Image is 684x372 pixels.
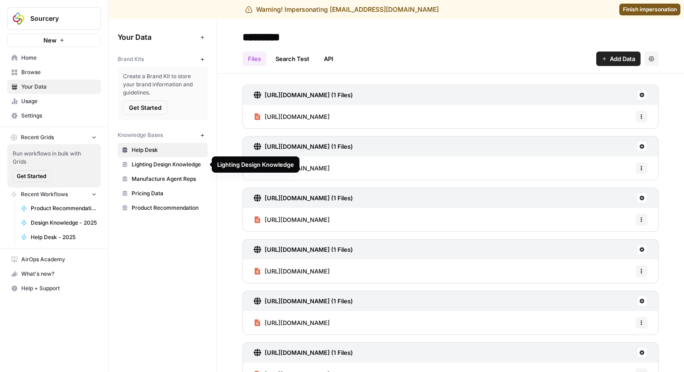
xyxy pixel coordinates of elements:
button: Help + Support [7,281,101,296]
span: Pricing Data [132,189,204,198]
span: Design Knowledge - 2025 [31,219,97,227]
span: Create a Brand Kit to store your brand information and guidelines. [123,72,202,97]
span: Finish impersonation [623,5,677,14]
span: Get Started [17,172,46,180]
span: Settings [21,112,97,120]
span: Help Desk [132,146,204,154]
span: AirOps Academy [21,255,97,264]
a: [URL][DOMAIN_NAME] (1 Files) [254,291,353,311]
h3: [URL][DOMAIN_NAME] (1 Files) [265,348,353,357]
button: Workspace: Sourcery [7,7,101,30]
div: Lighting Design Knowledge [217,160,294,169]
span: Knowledge Bases [118,131,163,139]
span: Product Recommendations - 2025 [31,204,97,212]
span: Product Recommendation [132,204,204,212]
span: Your Data [21,83,97,91]
span: Browse [21,68,97,76]
span: Add Data [610,54,635,63]
button: What's new? [7,267,101,281]
a: Browse [7,65,101,80]
a: Manufacture Agent Reps [118,172,208,186]
span: Help + Support [21,284,97,292]
span: Lighting Design Knowledge [132,160,204,169]
button: Recent Workflows [7,188,101,201]
a: Help Desk - 2025 [17,230,101,245]
a: [URL][DOMAIN_NAME] (1 Files) [254,85,353,105]
span: [URL][DOMAIN_NAME] [265,215,330,224]
button: Add Data [596,52,641,66]
span: Help Desk - 2025 [31,233,97,241]
a: [URL][DOMAIN_NAME] [254,208,330,231]
a: Product Recommendations - 2025 [17,201,101,216]
span: Sourcery [30,14,85,23]
div: What's new? [8,267,100,281]
a: API [318,52,339,66]
a: [URL][DOMAIN_NAME] [254,105,330,128]
a: [URL][DOMAIN_NAME] [254,259,330,283]
span: Home [21,54,97,62]
h3: [URL][DOMAIN_NAME] (1 Files) [265,193,353,202]
a: Pricing Data [118,186,208,201]
button: Get Started [13,170,50,182]
span: New [43,36,57,45]
a: Finish impersonation [619,4,680,15]
button: Recent Grids [7,131,101,144]
a: Lighting Design Knowledge [118,157,208,172]
span: Brand Kits [118,55,144,63]
a: AirOps Academy [7,252,101,267]
button: New [7,33,101,47]
span: Run workflows in bulk with Grids [13,150,95,166]
span: Recent Workflows [21,190,68,198]
a: [URL][DOMAIN_NAME] (1 Files) [254,240,353,259]
h3: [URL][DOMAIN_NAME] (1 Files) [265,142,353,151]
h3: [URL][DOMAIN_NAME] (1 Files) [265,245,353,254]
span: Your Data [118,32,197,42]
a: Settings [7,108,101,123]
div: Warning! Impersonating [EMAIL_ADDRESS][DOMAIN_NAME] [245,5,439,14]
a: Search Test [270,52,315,66]
button: Get Started [123,100,167,115]
a: Help Desk [118,143,208,157]
span: Recent Grids [21,133,54,141]
img: Sourcery Logo [10,10,27,27]
a: Design Knowledge - 2025 [17,216,101,230]
span: [URL][DOMAIN_NAME] [265,267,330,276]
a: Usage [7,94,101,108]
h3: [URL][DOMAIN_NAME] (1 Files) [265,90,353,99]
span: Get Started [129,103,161,112]
a: Product Recommendation [118,201,208,215]
h3: [URL][DOMAIN_NAME] (1 Files) [265,297,353,306]
span: Usage [21,97,97,105]
a: [URL][DOMAIN_NAME] (1 Files) [254,188,353,208]
span: Manufacture Agent Reps [132,175,204,183]
span: [URL][DOMAIN_NAME] [265,112,330,121]
a: [URL][DOMAIN_NAME] (1 Files) [254,343,353,363]
a: Files [242,52,266,66]
a: [URL][DOMAIN_NAME] [254,311,330,334]
span: [URL][DOMAIN_NAME] [265,318,330,327]
a: [URL][DOMAIN_NAME] (1 Files) [254,137,353,156]
a: Your Data [7,80,101,94]
a: Home [7,51,101,65]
